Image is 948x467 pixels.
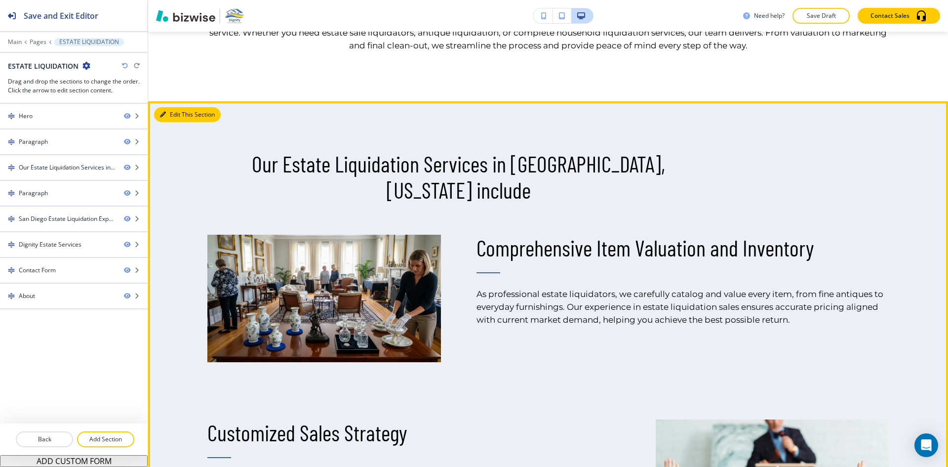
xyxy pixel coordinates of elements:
[19,214,116,223] div: San Diego Estate Liquidation Experts
[19,163,116,172] div: Our Estate Liquidation Services in San Diego, California include
[8,215,15,222] img: Drag
[30,39,46,45] button: Pages
[8,113,15,120] img: Drag
[754,11,785,20] h3: Need help?
[476,289,885,325] span: As professional estate liquidators, we carefully catalog and value every item, from fine antiques...
[8,138,15,145] img: Drag
[792,8,850,24] button: Save Draft
[154,107,221,122] button: Edit This Section
[207,235,441,362] img: 3a3b5e722336f68d7a911c2fd33b859f.webp
[19,137,48,146] div: Paragraph
[805,11,837,20] p: Save Draft
[207,420,620,446] p: Customized Sales Strategy
[17,435,72,444] p: Back
[207,151,710,203] p: Our Estate Liquidation Services in [GEOGRAPHIC_DATA], [US_STATE] include
[19,112,33,121] div: Hero
[8,39,22,45] button: Main
[24,10,98,22] h2: Save and Exit Editor
[16,431,73,447] button: Back
[8,190,15,197] img: Drag
[156,10,215,22] img: Bizwise Logo
[19,266,56,275] div: Contact Form
[8,164,15,171] img: Drag
[54,38,124,46] button: ESTATE LIQUIDATION
[8,267,15,274] img: Drag
[8,241,15,248] img: Drag
[59,39,119,45] p: ESTATE LIQUIDATION
[19,292,35,300] div: About
[78,435,133,444] p: Add Section
[8,61,79,71] h2: ESTATE LIQUIDATION
[858,8,940,24] button: Contact Sales
[476,234,814,261] span: Comprehensive Item Valuation and Inventory
[8,77,140,95] h3: Drag and drop the sections to change the order. Click the arrow to edit section content.
[224,8,245,24] img: Your Logo
[8,293,15,299] img: Drag
[77,431,134,447] button: Add Section
[870,11,909,20] p: Contact Sales
[19,240,81,249] div: Dignity Estate Services
[19,189,48,198] div: Paragraph
[914,433,938,457] div: Open Intercom Messenger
